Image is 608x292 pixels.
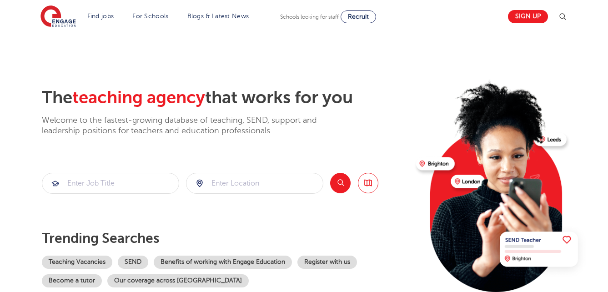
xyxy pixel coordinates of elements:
input: Submit [42,173,179,193]
a: Sign up [508,10,548,23]
span: Schools looking for staff [280,14,339,20]
img: Engage Education [40,5,76,28]
input: Submit [186,173,323,193]
a: Find jobs [87,13,114,20]
a: Our coverage across [GEOGRAPHIC_DATA] [107,274,249,287]
a: Blogs & Latest News [187,13,249,20]
h2: The that works for you [42,87,409,108]
p: Welcome to the fastest-growing database of teaching, SEND, support and leadership positions for t... [42,115,342,136]
a: SEND [118,256,148,269]
span: Recruit [348,13,369,20]
span: teaching agency [72,88,205,107]
button: Search [330,173,351,193]
a: Become a tutor [42,274,102,287]
a: Teaching Vacancies [42,256,112,269]
p: Trending searches [42,230,409,247]
div: Submit [42,173,179,194]
a: Register with us [297,256,357,269]
a: Recruit [341,10,376,23]
div: Submit [186,173,323,194]
a: Benefits of working with Engage Education [154,256,292,269]
a: For Schools [132,13,168,20]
